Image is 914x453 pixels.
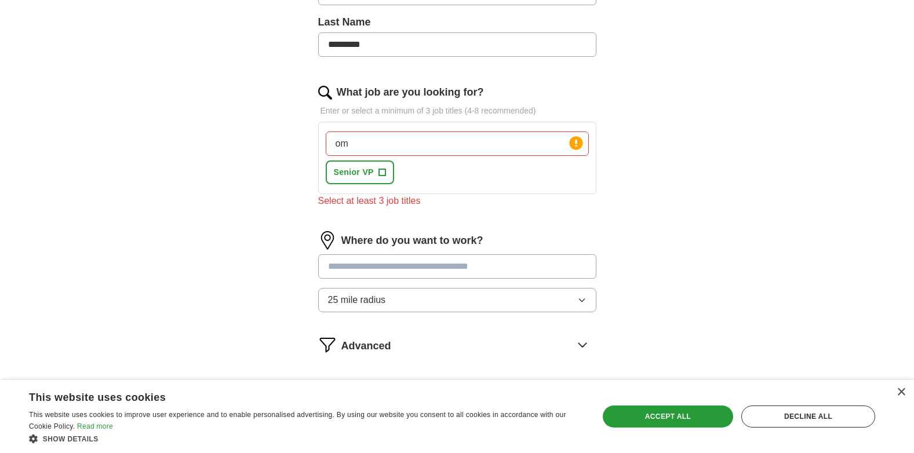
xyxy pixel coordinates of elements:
[318,288,596,312] button: 25 mile radius
[334,166,374,178] span: Senior VP
[326,131,589,156] input: Type a job title and press enter
[318,194,596,208] div: Select at least 3 job titles
[341,338,391,354] span: Advanced
[328,293,386,307] span: 25 mile radius
[318,86,332,100] img: search.png
[29,411,566,430] span: This website uses cookies to improve user experience and to enable personalised advertising. By u...
[318,231,337,250] img: location.png
[741,405,875,428] div: Decline all
[77,422,113,430] a: Read more, opens a new window
[326,160,394,184] button: Senior VP
[29,433,582,444] div: Show details
[337,85,484,100] label: What job are you looking for?
[318,335,337,354] img: filter
[341,233,483,249] label: Where do you want to work?
[603,405,733,428] div: Accept all
[29,387,553,404] div: This website uses cookies
[318,14,596,30] label: Last Name
[897,388,905,397] div: Close
[318,105,596,117] p: Enter or select a minimum of 3 job titles (4-8 recommended)
[43,435,99,443] span: Show details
